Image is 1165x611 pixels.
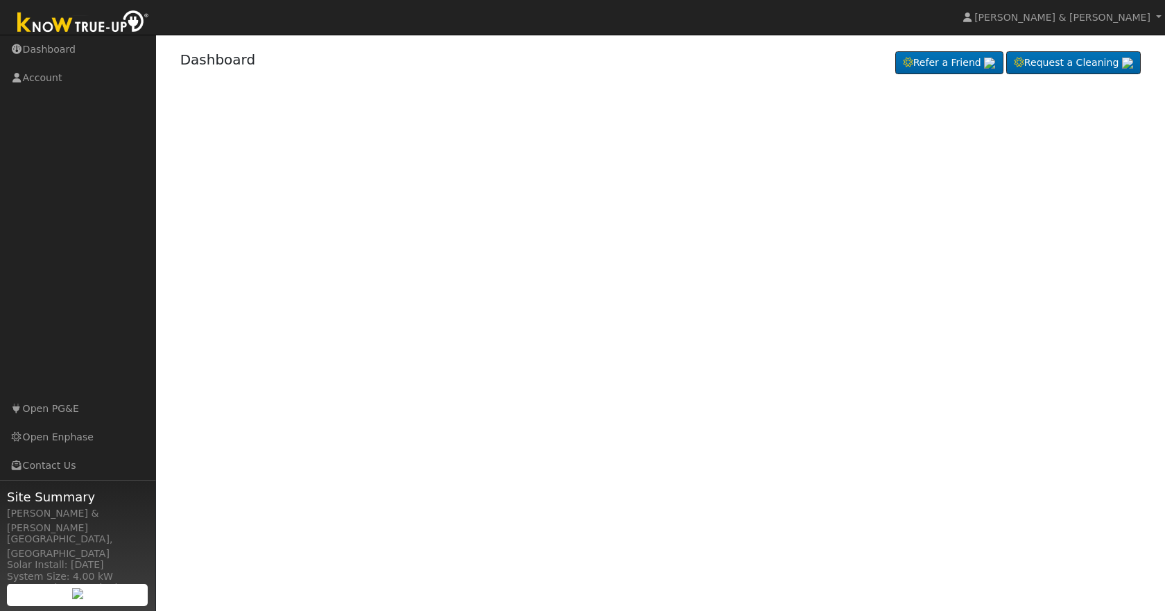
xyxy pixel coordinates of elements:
[1006,51,1141,75] a: Request a Cleaning
[974,12,1150,23] span: [PERSON_NAME] & [PERSON_NAME]
[984,58,995,69] img: retrieve
[895,51,1003,75] a: Refer a Friend
[72,588,83,599] img: retrieve
[7,569,148,584] div: System Size: 4.00 kW
[7,580,148,595] div: Storage Size: 10.0 kWh
[180,51,256,68] a: Dashboard
[7,506,148,535] div: [PERSON_NAME] & [PERSON_NAME]
[1122,58,1133,69] img: retrieve
[7,488,148,506] span: Site Summary
[7,558,148,572] div: Solar Install: [DATE]
[7,532,148,561] div: [GEOGRAPHIC_DATA], [GEOGRAPHIC_DATA]
[10,8,156,39] img: Know True-Up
